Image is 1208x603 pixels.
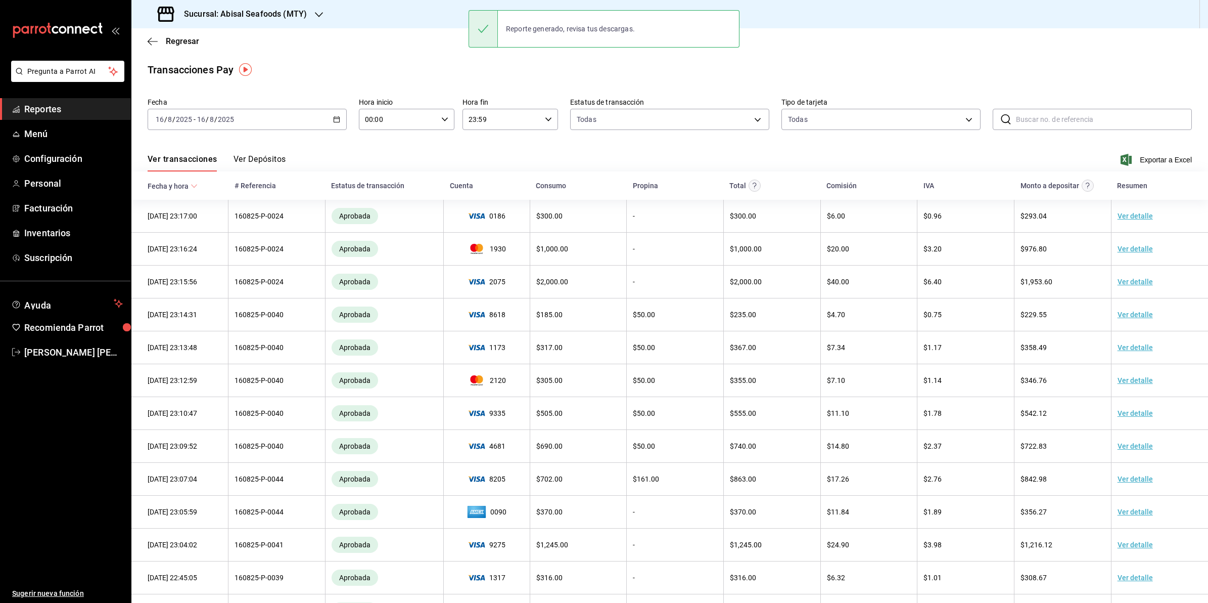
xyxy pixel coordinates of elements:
td: [DATE] 23:05:59 [131,496,228,529]
div: Transacciones cobradas de manera exitosa. [332,438,378,454]
span: / [172,115,175,123]
td: [DATE] 23:12:59 [131,364,228,397]
span: $ 555.00 [730,409,756,417]
td: [DATE] 23:04:02 [131,529,228,562]
span: $ 50.00 [633,442,655,450]
span: 4681 [450,442,523,450]
span: 1930 [450,244,523,254]
td: - [627,200,724,233]
td: 160825-P-0024 [228,233,326,266]
span: $ 6.32 [827,574,845,582]
span: 9335 [450,409,523,417]
span: Aprobada [335,508,375,516]
span: $ 6.40 [923,278,942,286]
div: IVA [923,182,934,190]
div: Cuenta [450,182,473,190]
div: Transacciones cobradas de manera exitosa. [332,504,378,520]
span: $ 316.00 [536,574,563,582]
span: $ 976.80 [1020,245,1047,253]
span: Suscripción [24,251,123,265]
button: Ver Depósitos [234,154,286,171]
span: $ 293.04 [1020,212,1047,220]
div: Total [729,182,746,190]
div: Transacciones cobradas de manera exitosa. [332,274,378,290]
span: 1317 [450,574,523,582]
a: Ver detalle [1118,442,1153,450]
span: $ 1,000.00 [730,245,762,253]
span: $ 11.84 [827,508,849,516]
span: 2075 [450,278,523,286]
button: Pregunta a Parrot AI [11,61,124,82]
span: 1173 [450,343,523,352]
div: Comisión [826,182,857,190]
button: Exportar a Excel [1123,154,1192,166]
div: Transacciones cobradas de manera exitosa. [332,471,378,487]
span: $ 308.67 [1020,574,1047,582]
input: ---- [217,115,235,123]
span: $ 1.14 [923,376,942,384]
td: [DATE] 23:17:00 [131,200,228,233]
input: ---- [175,115,193,123]
span: Configuración [24,152,123,165]
span: $ 0.96 [923,212,942,220]
span: $ 50.00 [633,311,655,319]
td: - [627,496,724,529]
td: 160825-P-0039 [228,562,326,594]
label: Estatus de transacción [570,99,769,106]
td: 160825-P-0040 [228,430,326,463]
img: Tooltip marker [239,63,252,76]
span: $ 20.00 [827,245,849,253]
span: $ 2.76 [923,475,942,483]
span: $ 24.90 [827,541,849,549]
span: $ 2.37 [923,442,942,450]
a: Ver detalle [1118,278,1153,286]
span: Facturación [24,201,123,215]
span: $ 50.00 [633,376,655,384]
span: $ 14.80 [827,442,849,450]
td: 160825-P-0040 [228,298,326,331]
span: $ 370.00 [536,508,563,516]
a: Ver detalle [1118,311,1153,319]
span: Todas [577,114,596,124]
td: 160825-P-0024 [228,266,326,298]
span: Reportes [24,102,123,116]
span: $ 690.00 [536,442,563,450]
span: $ 542.12 [1020,409,1047,417]
span: $ 2,000.00 [536,278,568,286]
label: Hora inicio [359,99,454,106]
span: $ 185.00 [536,311,563,319]
div: Transacciones cobradas de manera exitosa. [332,537,378,553]
span: $ 722.83 [1020,442,1047,450]
a: Ver detalle [1118,574,1153,582]
td: - [627,266,724,298]
span: Aprobada [335,343,375,352]
button: open_drawer_menu [111,26,119,34]
div: Transacciones cobradas de manera exitosa. [332,241,378,257]
div: Propina [633,182,658,190]
span: $ 40.00 [827,278,849,286]
div: Monto a depositar [1020,182,1079,190]
span: $ 355.00 [730,376,756,384]
input: -- [209,115,214,123]
a: Ver detalle [1118,541,1153,549]
td: 160825-P-0044 [228,496,326,529]
a: Ver detalle [1118,508,1153,516]
span: Ayuda [24,297,110,310]
span: $ 4.70 [827,311,845,319]
span: 0090 [450,504,523,520]
span: Aprobada [335,442,375,450]
span: $ 367.00 [730,343,756,352]
td: [DATE] 23:16:24 [131,233,228,266]
span: $ 7.10 [827,376,845,384]
div: Consumo [536,182,566,190]
td: 160825-P-0040 [228,364,326,397]
span: $ 1,245.00 [730,541,762,549]
span: Aprobada [335,278,375,286]
span: $ 3.98 [923,541,942,549]
span: $ 11.10 [827,409,849,417]
span: $ 50.00 [633,343,655,352]
div: Transacciones cobradas de manera exitosa. [332,208,378,224]
div: Transacciones cobradas de manera exitosa. [332,339,378,356]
